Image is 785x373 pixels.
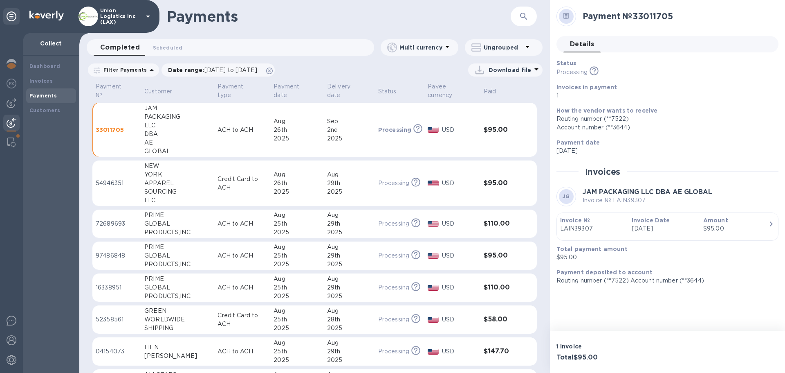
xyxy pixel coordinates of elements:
p: Invoice № LAIN39307 [583,196,712,205]
div: 2025 [327,260,372,269]
h3: $95.00 [484,179,520,187]
div: 29th [327,251,372,260]
div: LIEN [144,343,211,352]
p: Processing [378,251,409,260]
p: Multi currency [399,43,442,52]
p: Customer [144,87,172,96]
div: Aug [274,117,321,126]
h2: Payment № 33011705 [583,11,772,21]
div: Date range:[DATE] to [DATE] [161,63,275,77]
p: LAIN39307 [560,224,625,233]
div: 25th [274,315,321,324]
div: Aug [327,275,372,283]
img: USD [428,127,439,133]
span: Details [570,38,594,50]
b: Payment deposited to account [556,269,653,276]
div: 2025 [327,134,372,143]
p: ACH to ACH [218,219,267,228]
p: Payment type [218,82,256,99]
p: USD [442,126,477,134]
p: USD [442,179,477,188]
b: Dashboard [29,63,61,69]
h2: Invoices [585,167,621,177]
b: Customers [29,107,61,113]
div: 25th [274,347,321,356]
div: 25th [274,251,321,260]
div: 2nd [327,126,372,134]
div: 2025 [327,324,372,332]
div: Aug [327,170,372,179]
p: Collect [29,39,73,47]
b: Total payment amount [556,246,628,252]
span: Completed [100,42,140,53]
h3: $95.00 [484,252,520,260]
p: Date range : [168,66,261,74]
span: Payee currency [428,82,477,99]
h3: $95.00 [484,126,520,134]
h1: Payments [167,8,463,25]
div: 25th [274,283,321,292]
div: SOURCING [144,188,211,196]
span: Status [378,87,407,96]
img: Logo [29,11,64,20]
p: 54946351 [96,179,138,188]
div: Aug [274,307,321,315]
div: 2025 [327,228,372,237]
div: PRIME [144,275,211,283]
div: DBA [144,130,211,138]
p: Processing [378,179,409,188]
div: 2025 [274,292,321,301]
div: $95.00 [703,224,768,233]
b: Status [556,60,576,66]
img: USD [428,253,439,259]
p: Processing [378,315,409,324]
div: GLOBAL [144,283,211,292]
p: Processing [378,219,409,228]
div: PRIME [144,243,211,251]
b: JAM PACKAGING LLC DBA AE GLOBAL [583,188,712,196]
div: Aug [274,243,321,251]
div: 2025 [327,292,372,301]
div: PRODUCTS,INC [144,292,211,301]
p: Filter Payments [100,66,147,73]
div: APPAREL [144,179,211,188]
div: JAM [144,104,211,113]
div: GLOBAL [144,147,211,156]
b: Amount [703,217,728,224]
p: USD [442,315,477,324]
b: JG [563,193,570,199]
div: Unpin categories [3,8,20,25]
p: ACH to ACH [218,347,267,356]
div: Aug [327,339,372,347]
div: 2025 [327,356,372,364]
p: Paid [484,87,496,96]
p: 04154073 [96,347,138,356]
div: PRODUCTS,INC [144,260,211,269]
div: GLOBAL [144,219,211,228]
img: USD [428,285,439,291]
p: Routing number (**7522) Account number (**3644) [556,276,772,285]
div: 29th [327,179,372,188]
p: [DATE] [556,147,772,155]
img: USD [428,349,439,355]
p: Download file [489,66,532,74]
h3: $110.00 [484,220,520,228]
p: Processing [378,347,409,356]
div: Sep [327,117,372,126]
span: Delivery date [327,82,372,99]
img: USD [428,221,439,227]
span: Customer [144,87,183,96]
div: 2025 [274,228,321,237]
div: 25th [274,219,321,228]
p: USD [442,283,477,292]
p: 52358561 [96,315,138,324]
div: 29th [327,283,372,292]
span: Payment № [96,82,138,99]
b: Invoices in payment [556,84,617,90]
p: ACH to ACH [218,126,267,134]
div: Aug [327,243,372,251]
div: WORLDWIDE [144,315,211,324]
div: Aug [327,211,372,219]
div: Aug [274,275,321,283]
div: [PERSON_NAME] [144,352,211,360]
